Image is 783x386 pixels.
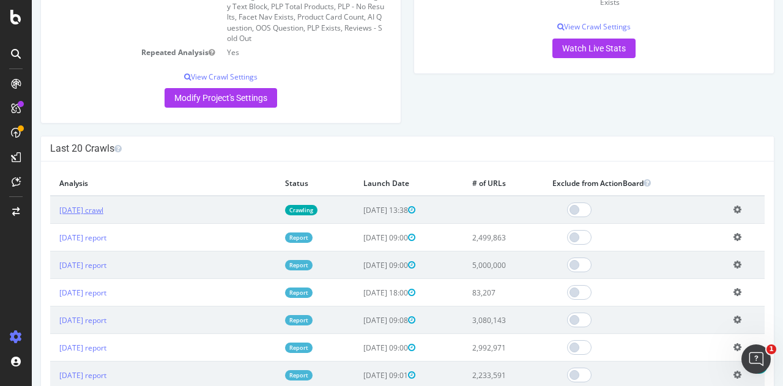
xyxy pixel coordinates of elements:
[741,344,771,374] iframe: Intercom live chat
[431,334,511,362] td: 2,992,971
[391,21,733,32] p: View Crawl Settings
[253,288,281,298] a: Report
[431,306,511,334] td: 3,080,143
[332,315,384,325] span: [DATE] 09:08
[332,232,384,243] span: [DATE] 09:00
[28,205,72,215] a: [DATE] crawl
[28,343,75,353] a: [DATE] report
[332,343,384,353] span: [DATE] 09:00
[18,72,360,82] p: View Crawl Settings
[28,288,75,298] a: [DATE] report
[18,143,733,155] h4: Last 20 Crawls
[332,370,384,380] span: [DATE] 09:01
[28,232,75,243] a: [DATE] report
[521,39,604,58] a: Watch Live Stats
[766,344,776,354] span: 1
[511,171,692,196] th: Exclude from ActionBoard
[332,260,384,270] span: [DATE] 09:00
[253,315,281,325] a: Report
[28,370,75,380] a: [DATE] report
[28,315,75,325] a: [DATE] report
[431,279,511,306] td: 83,207
[253,232,281,243] a: Report
[18,45,189,59] td: Repeated Analysis
[189,45,360,59] td: Yes
[253,343,281,353] a: Report
[28,260,75,270] a: [DATE] report
[253,370,281,380] a: Report
[253,260,281,270] a: Report
[253,205,286,215] a: Crawling
[244,171,322,196] th: Status
[322,171,431,196] th: Launch Date
[332,205,384,215] span: [DATE] 13:38
[431,224,511,251] td: 2,499,863
[431,171,511,196] th: # of URLs
[332,288,384,298] span: [DATE] 18:00
[431,251,511,279] td: 5,000,000
[133,88,245,108] a: Modify Project's Settings
[18,171,244,196] th: Analysis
